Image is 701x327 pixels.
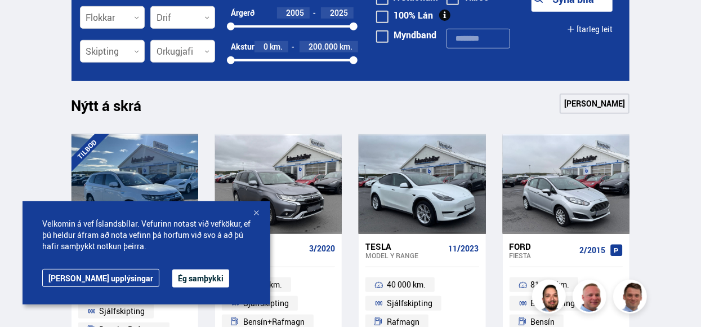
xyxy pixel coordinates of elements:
[387,278,426,291] span: 40 000 km.
[510,251,575,259] div: Fiesta
[286,7,304,18] span: 2005
[231,8,254,17] div: Árgerð
[567,17,613,42] button: Ítarleg leit
[72,97,162,121] h1: Nýtt á skrá
[172,269,229,288] button: Ég samþykki
[309,244,335,253] span: 3/2020
[534,281,568,315] img: nhp88E3Fdnt1Opn2.png
[560,94,629,114] a: [PERSON_NAME]
[340,42,352,51] span: km.
[365,251,444,259] div: Model Y RANGE
[449,244,479,253] span: 11/2023
[365,241,444,251] div: Tesla
[579,246,605,255] span: 2/2015
[99,304,145,318] span: Sjálfskipting
[42,218,251,252] span: Velkomin á vef Íslandsbílar. Vefurinn notast við vefkökur, ef þú heldur áfram að nota vefinn þá h...
[330,7,348,18] span: 2025
[42,269,159,287] a: [PERSON_NAME] upplýsingar
[309,41,338,52] span: 200.000
[530,297,575,310] span: Beinskipting
[270,42,283,51] span: km.
[510,241,575,251] div: Ford
[231,42,254,51] div: Akstur
[264,41,268,52] span: 0
[530,278,569,291] span: 81 000 km.
[574,281,608,315] img: siFngHWaQ9KaOqBr.png
[615,281,649,315] img: FbJEzSuNWCJXmdc-.webp
[387,297,432,310] span: Sjálfskipting
[376,11,433,20] label: 100% Lán
[376,30,436,39] label: Myndband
